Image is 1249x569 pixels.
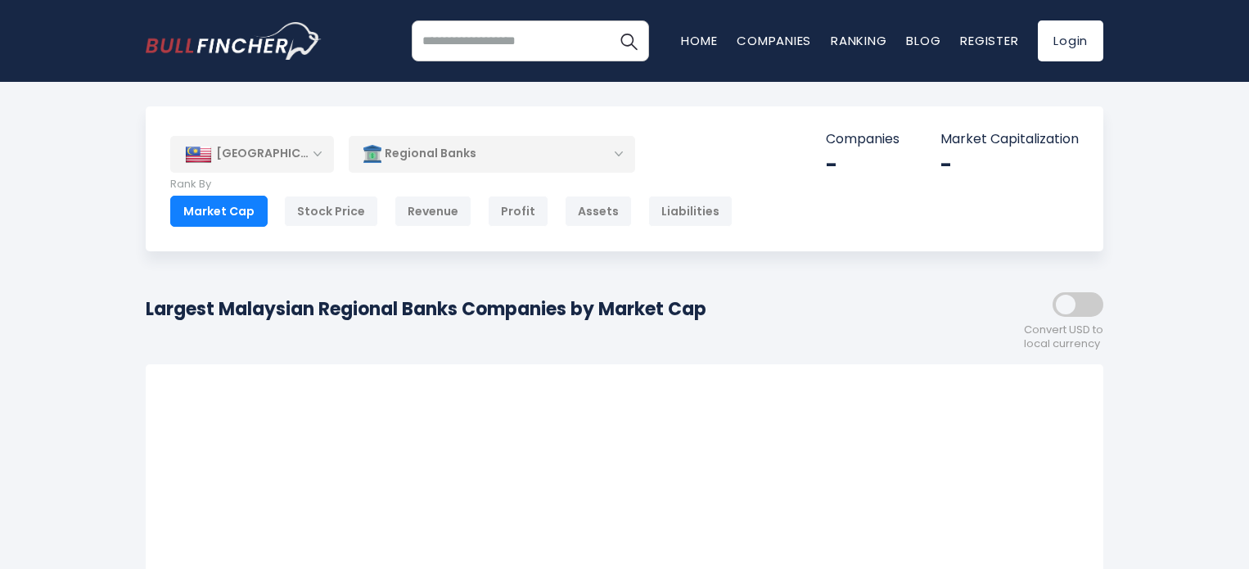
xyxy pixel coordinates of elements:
[906,32,940,49] a: Blog
[960,32,1018,49] a: Register
[284,196,378,227] div: Stock Price
[1038,20,1103,61] a: Login
[1024,323,1103,351] span: Convert USD to local currency
[170,178,733,192] p: Rank By
[565,196,632,227] div: Assets
[648,196,733,227] div: Liabilities
[826,131,900,148] p: Companies
[146,22,322,60] a: Go to homepage
[681,32,717,49] a: Home
[608,20,649,61] button: Search
[488,196,548,227] div: Profit
[940,152,1079,178] div: -
[349,135,635,173] div: Regional Banks
[940,131,1079,148] p: Market Capitalization
[146,22,322,60] img: bullfincher logo
[826,152,900,178] div: -
[831,32,886,49] a: Ranking
[170,196,268,227] div: Market Cap
[737,32,811,49] a: Companies
[395,196,471,227] div: Revenue
[170,136,334,172] div: [GEOGRAPHIC_DATA]
[146,296,706,323] h1: Largest Malaysian Regional Banks Companies by Market Cap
